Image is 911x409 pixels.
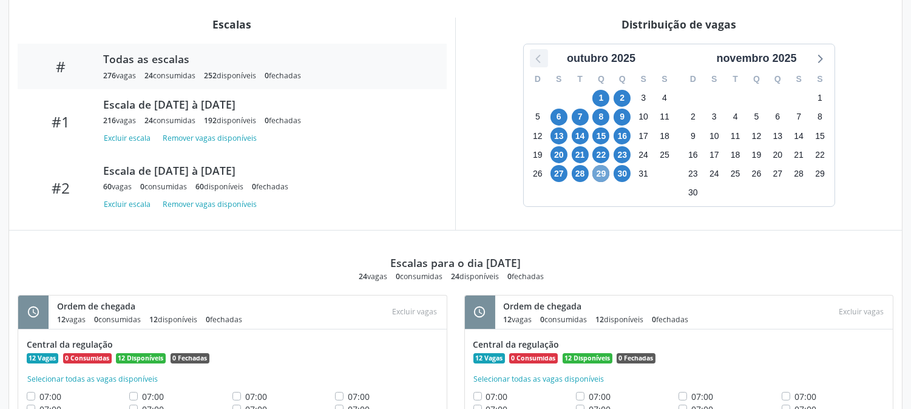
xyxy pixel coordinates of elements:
[140,181,187,192] div: consumidas
[569,70,591,89] div: T
[790,127,807,144] span: sexta-feira, 14 de novembro de 2025
[57,314,66,325] span: 12
[727,127,744,144] span: terça-feira, 11 de novembro de 2025
[265,115,301,126] div: fechadas
[388,304,442,320] div: Escolha as vagas para excluir
[834,304,889,320] div: Escolha as vagas para excluir
[548,70,569,89] div: S
[614,146,631,163] span: quinta-feira, 23 de outubro de 2025
[140,181,144,192] span: 0
[195,181,204,192] span: 60
[656,109,673,126] span: sábado, 11 de outubro de 2025
[94,314,98,325] span: 0
[204,115,217,126] span: 192
[592,146,609,163] span: quarta-feira, 22 de outubro de 2025
[563,353,612,364] span: 12 Disponíveis
[633,70,654,89] div: S
[656,90,673,107] span: sábado, 4 de outubro de 2025
[57,314,86,325] div: vagas
[550,127,567,144] span: segunda-feira, 13 de outubro de 2025
[541,314,588,325] div: consumidas
[204,70,256,81] div: disponíveis
[592,127,609,144] span: quarta-feira, 15 de outubro de 2025
[811,90,828,107] span: sábado, 1 de novembro de 2025
[748,127,765,144] span: quarta-feira, 12 de novembro de 2025
[39,391,61,402] span: 07:00
[245,391,267,402] span: 07:00
[790,146,807,163] span: sexta-feira, 21 de novembro de 2025
[811,146,828,163] span: sábado, 22 de novembro de 2025
[142,391,164,402] span: 07:00
[529,109,546,126] span: domingo, 5 de outubro de 2025
[811,165,828,182] span: sábado, 29 de novembro de 2025
[652,314,689,325] div: fechadas
[473,338,885,351] div: Central da regulação
[727,109,744,126] span: terça-feira, 4 de novembro de 2025
[635,146,652,163] span: sexta-feira, 24 de outubro de 2025
[204,115,256,126] div: disponíveis
[94,314,141,325] div: consumidas
[158,130,262,146] button: Remover vagas disponíveis
[550,165,567,182] span: segunda-feira, 27 de outubro de 2025
[359,271,387,282] div: vagas
[464,18,893,31] div: Distribuição de vagas
[706,109,723,126] span: segunda-feira, 3 de novembro de 2025
[103,70,116,81] span: 276
[727,165,744,182] span: terça-feira, 25 de novembro de 2025
[504,314,532,325] div: vagas
[617,353,655,364] span: 0 Fechadas
[348,391,370,402] span: 07:00
[727,146,744,163] span: terça-feira, 18 de novembro de 2025
[652,314,657,325] span: 0
[195,181,243,192] div: disponíveis
[706,127,723,144] span: segunda-feira, 10 de novembro de 2025
[683,70,704,89] div: D
[527,70,549,89] div: D
[504,300,697,313] div: Ordem de chegada
[685,146,702,163] span: domingo, 16 de novembro de 2025
[550,109,567,126] span: segunda-feira, 6 de outubro de 2025
[767,70,788,89] div: Q
[614,90,631,107] span: quinta-feira, 2 de outubro de 2025
[26,179,95,197] div: #2
[26,58,95,75] div: #
[486,391,508,402] span: 07:00
[788,70,810,89] div: S
[27,305,40,319] i: schedule
[656,146,673,163] span: sábado, 25 de outubro de 2025
[103,70,136,81] div: vagas
[685,165,702,182] span: domingo, 23 de novembro de 2025
[706,146,723,163] span: segunda-feira, 17 de novembro de 2025
[562,50,640,67] div: outubro 2025
[396,271,442,282] div: consumidas
[252,181,256,192] span: 0
[769,127,786,144] span: quinta-feira, 13 de novembro de 2025
[614,127,631,144] span: quinta-feira, 16 de outubro de 2025
[635,165,652,182] span: sexta-feira, 31 de outubro de 2025
[103,196,155,212] button: Excluir escala
[359,271,367,282] span: 24
[103,164,430,177] div: Escala de [DATE] à [DATE]
[685,127,702,144] span: domingo, 9 de novembro de 2025
[596,314,605,325] span: 12
[206,314,242,325] div: fechadas
[149,314,197,325] div: disponíveis
[572,165,589,182] span: terça-feira, 28 de outubro de 2025
[390,256,521,269] div: Escalas para o dia [DATE]
[589,391,611,402] span: 07:00
[790,165,807,182] span: sexta-feira, 28 de novembro de 2025
[103,115,116,126] span: 216
[103,98,430,111] div: Escala de [DATE] à [DATE]
[769,146,786,163] span: quinta-feira, 20 de novembro de 2025
[635,109,652,126] span: sexta-feira, 10 de outubro de 2025
[748,165,765,182] span: quarta-feira, 26 de novembro de 2025
[265,70,301,81] div: fechadas
[550,146,567,163] span: segunda-feira, 20 de outubro de 2025
[144,70,195,81] div: consumidas
[473,373,605,385] button: Selecionar todas as vagas disponíveis
[748,109,765,126] span: quarta-feira, 5 de novembro de 2025
[18,18,447,31] div: Escalas
[592,165,609,182] span: quarta-feira, 29 de outubro de 2025
[144,70,153,81] span: 24
[572,109,589,126] span: terça-feira, 7 de outubro de 2025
